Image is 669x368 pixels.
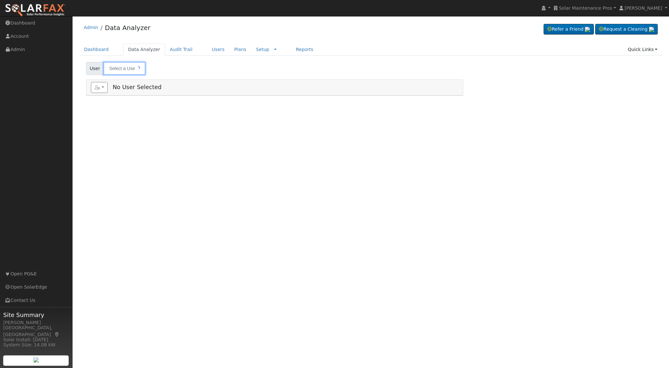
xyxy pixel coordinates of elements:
span: [PERSON_NAME] [625,5,662,11]
a: Dashboard [79,44,114,56]
a: Users [207,44,230,56]
span: User [86,62,104,75]
img: SolarFax [5,4,65,17]
div: Solar Install: [DATE] [3,336,69,343]
a: Request a Cleaning [595,24,658,35]
img: retrieve [585,27,590,32]
div: System Size: 14.08 kW [3,342,69,348]
a: Plans [230,44,251,56]
a: Admin [84,25,98,30]
a: Data Analyzer [105,24,150,32]
a: Quick Links [623,44,662,56]
a: Refer a Friend [544,24,594,35]
a: Map [54,332,60,337]
a: Data Analyzer [123,44,165,56]
div: [GEOGRAPHIC_DATA], [GEOGRAPHIC_DATA] [3,324,69,338]
a: Audit Trail [165,44,197,56]
div: [PERSON_NAME] [3,319,69,326]
span: Solar Maintenance Pros [559,5,612,11]
input: Select a User [103,62,145,75]
span: Site Summary [3,311,69,319]
img: retrieve [649,27,654,32]
img: retrieve [34,357,39,363]
h5: No User Selected [91,82,459,93]
a: Reports [291,44,318,56]
a: Setup [256,47,269,52]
